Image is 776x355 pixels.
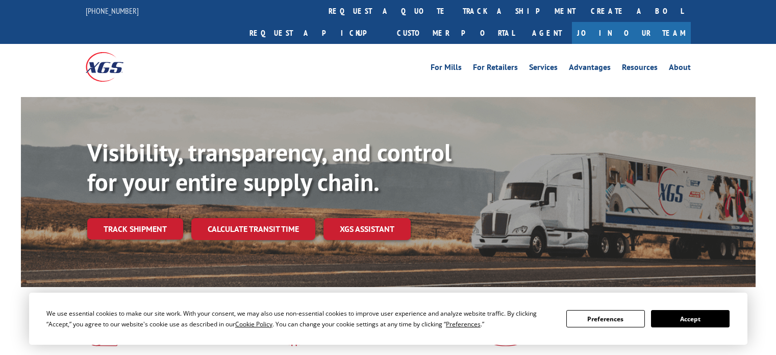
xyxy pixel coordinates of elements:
[522,22,572,44] a: Agent
[191,218,315,240] a: Calculate transit time
[669,63,691,75] a: About
[87,218,183,240] a: Track shipment
[431,63,462,75] a: For Mills
[242,22,389,44] a: Request a pickup
[446,320,481,328] span: Preferences
[473,63,518,75] a: For Retailers
[389,22,522,44] a: Customer Portal
[569,63,611,75] a: Advantages
[87,136,452,198] b: Visibility, transparency, and control for your entire supply chain.
[29,293,747,345] div: Cookie Consent Prompt
[622,63,658,75] a: Resources
[529,63,558,75] a: Services
[566,310,645,327] button: Preferences
[323,218,411,240] a: XGS ASSISTANT
[46,308,554,329] div: We use essential cookies to make our site work. With your consent, we may also use non-essential ...
[235,320,272,328] span: Cookie Policy
[651,310,730,327] button: Accept
[572,22,691,44] a: Join Our Team
[86,6,139,16] a: [PHONE_NUMBER]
